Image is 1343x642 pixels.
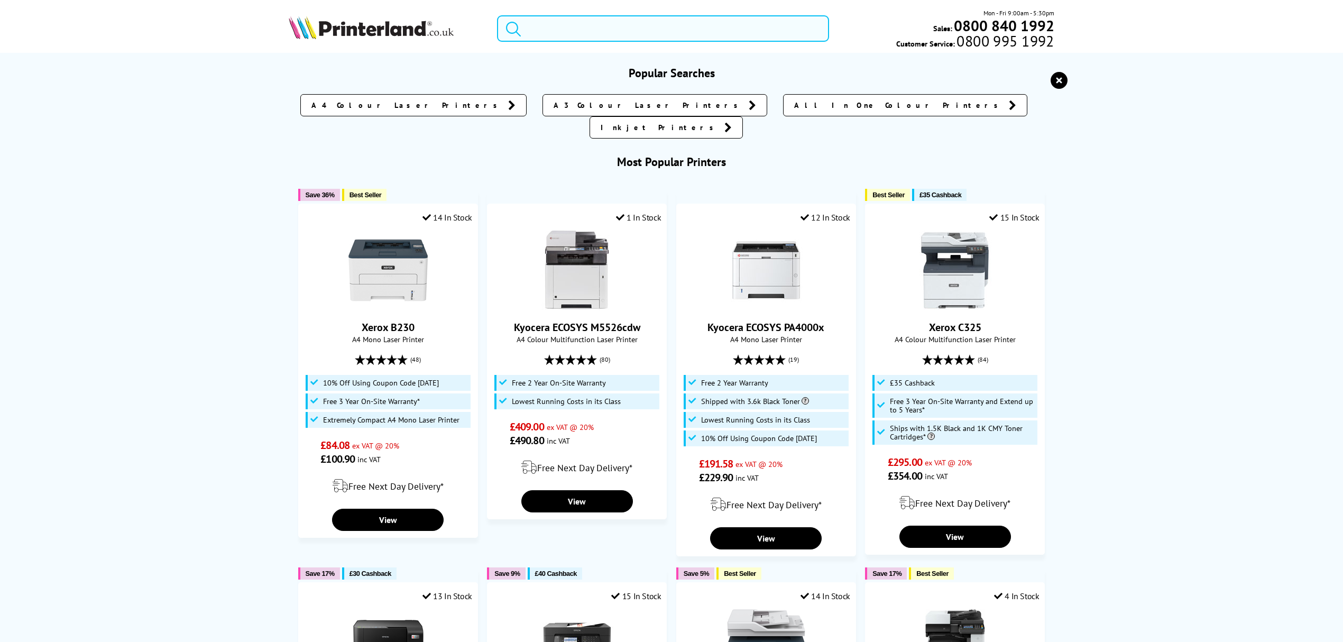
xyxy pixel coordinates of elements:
[735,459,783,469] span: ex VAT @ 20%
[289,154,1054,169] h3: Most Popular Printers
[710,527,822,549] a: View
[726,301,806,312] a: Kyocera ECOSYS PA4000x
[493,453,661,482] div: modal_delivery
[298,189,340,201] button: Save 36%
[306,570,335,577] span: Save 17%
[528,567,582,580] button: £40 Cashback
[909,567,954,580] button: Best Seller
[611,591,661,601] div: 15 In Stock
[357,454,381,464] span: inc VAT
[896,36,1054,49] span: Customer Service:
[890,424,1035,441] span: Ships with 1.5K Black and 1K CMY Toner Cartridges*
[925,457,972,467] span: ex VAT @ 20%
[701,434,817,443] span: 10% Off Using Coupon Code [DATE]
[888,455,922,469] span: £295.00
[699,471,733,484] span: £229.90
[487,567,525,580] button: Save 9%
[323,379,439,387] span: 10% Off Using Coupon Code [DATE]
[726,231,806,310] img: Kyocera ECOSYS PA4000x
[289,16,484,41] a: Printerland Logo
[493,334,661,344] span: A4 Colour Multifunction Laser Printer
[349,191,382,199] span: Best Seller
[735,473,759,483] span: inc VAT
[915,231,995,310] img: Xerox C325
[676,567,714,580] button: Save 5%
[320,438,349,452] span: £84.08
[915,301,995,312] a: Xerox C325
[801,591,850,601] div: 14 In Stock
[352,441,399,451] span: ex VAT @ 20%
[701,416,810,424] span: Lowest Running Costs in its Class
[724,570,756,577] span: Best Seller
[300,94,527,116] a: A4 Colour Laser Printers
[410,350,421,370] span: (48)
[320,452,355,466] span: £100.90
[494,570,520,577] span: Save 9%
[954,16,1054,35] b: 0800 840 1992
[899,526,1011,548] a: View
[362,320,415,334] a: Xerox B230
[547,436,570,446] span: inc VAT
[497,15,829,42] input: Search product or brand
[348,231,428,310] img: Xerox B230
[978,350,988,370] span: (84)
[701,397,809,406] span: Shipped with 3.6k Black Toner
[955,36,1054,46] span: 0800 995 1992
[348,301,428,312] a: Xerox B230
[871,334,1039,344] span: A4 Colour Multifunction Laser Printer
[304,471,472,501] div: modal_delivery
[989,212,1039,223] div: 15 In Stock
[289,66,1054,80] h3: Popular Searches
[716,567,761,580] button: Best Seller
[682,490,850,519] div: modal_delivery
[542,94,767,116] a: A3 Colour Laser Printers
[616,212,661,223] div: 1 In Stock
[512,379,606,387] span: Free 2 Year On-Site Warranty
[306,191,335,199] span: Save 36%
[865,567,907,580] button: Save 17%
[890,379,935,387] span: £35 Cashback
[332,509,444,531] a: View
[600,350,610,370] span: (80)
[890,397,1035,414] span: Free 3 Year On-Site Warranty and Extend up to 5 Years*
[888,469,922,483] span: £354.00
[304,334,472,344] span: A4 Mono Laser Printer
[788,350,799,370] span: (19)
[865,189,910,201] button: Best Seller
[323,416,459,424] span: Extremely Compact A4 Mono Laser Printer
[349,570,391,577] span: £30 Cashback
[707,320,824,334] a: Kyocera ECOSYS PA4000x
[521,490,633,512] a: View
[684,570,709,577] span: Save 5%
[699,457,733,471] span: £191.58
[794,100,1004,111] span: All In One Colour Printers
[512,397,621,406] span: Lowest Running Costs in its Class
[925,471,948,481] span: inc VAT
[554,100,743,111] span: A3 Colour Laser Printers
[682,334,850,344] span: A4 Mono Laser Printer
[871,488,1039,518] div: modal_delivery
[912,189,967,201] button: £35 Cashback
[510,434,544,447] span: £490.80
[342,567,397,580] button: £30 Cashback
[872,191,905,199] span: Best Seller
[872,570,902,577] span: Save 17%
[929,320,981,334] a: Xerox C325
[323,397,420,406] span: Free 3 Year On-Site Warranty*
[916,570,949,577] span: Best Seller
[983,8,1054,18] span: Mon - Fri 9:00am - 5:30pm
[801,212,850,223] div: 12 In Stock
[535,570,577,577] span: £40 Cashback
[510,420,544,434] span: £409.00
[919,191,961,199] span: £35 Cashback
[422,591,472,601] div: 13 In Stock
[994,591,1040,601] div: 4 In Stock
[289,16,454,39] img: Printerland Logo
[952,21,1054,31] a: 0800 840 1992
[783,94,1027,116] a: All In One Colour Printers
[590,116,743,139] a: Inkjet Printers
[342,189,387,201] button: Best Seller
[933,23,952,33] span: Sales:
[701,379,768,387] span: Free 2 Year Warranty
[298,567,340,580] button: Save 17%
